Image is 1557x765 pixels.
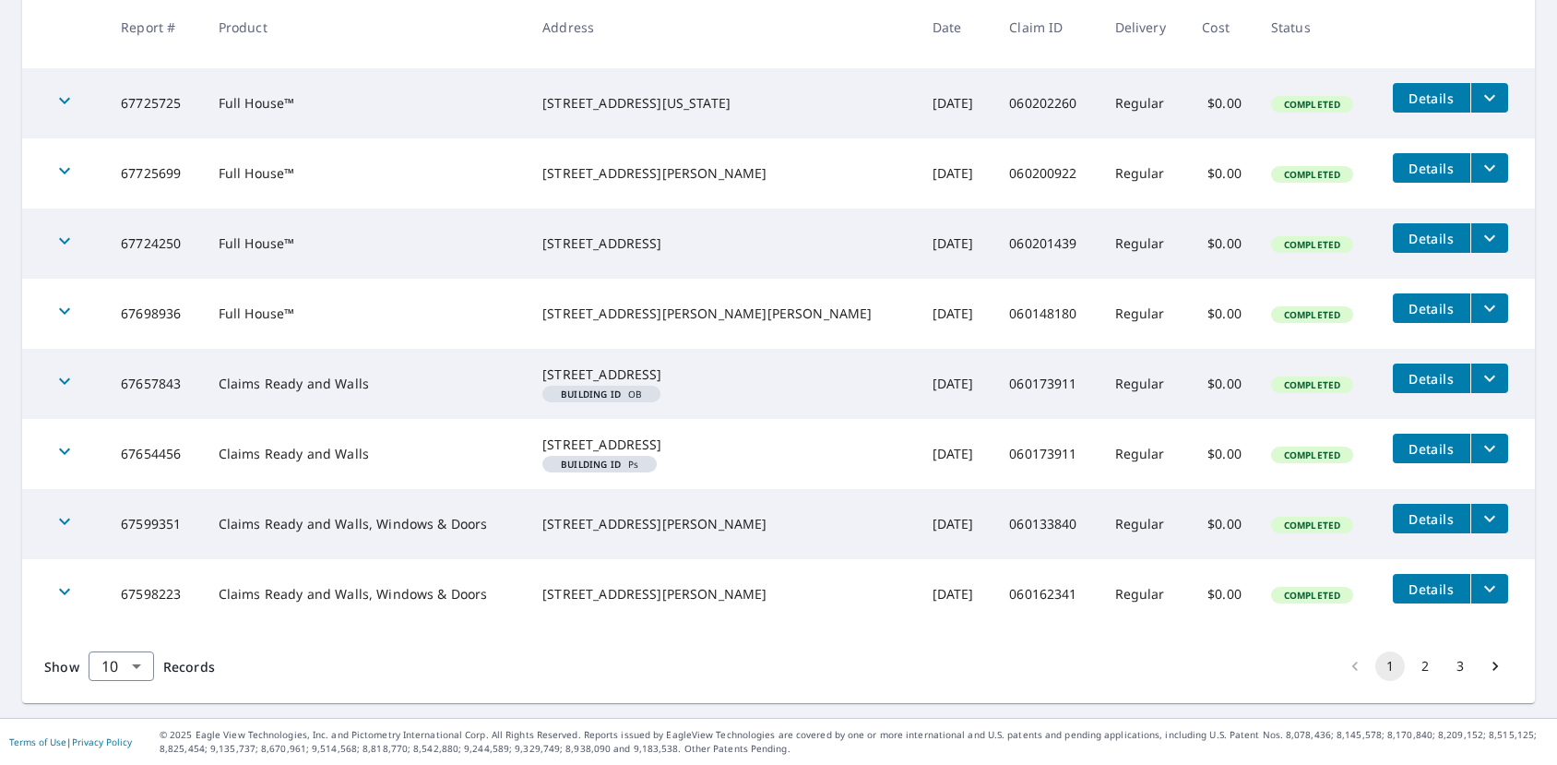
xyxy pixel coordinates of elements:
span: Details [1404,90,1459,107]
p: © 2025 Eagle View Technologies, Inc. and Pictometry International Corp. All Rights Reserved. Repo... [160,728,1548,756]
button: detailsBtn-67654456 [1393,434,1470,463]
span: Details [1404,440,1459,458]
td: 67724250 [106,209,204,279]
span: Completed [1273,98,1351,111]
td: [DATE] [918,349,994,419]
td: [DATE] [918,489,994,559]
button: filesDropdownBtn-67725725 [1470,83,1508,113]
td: 67599351 [106,489,204,559]
span: Completed [1273,519,1351,532]
em: Building ID [561,460,621,469]
div: Show 10 records [89,651,154,681]
button: detailsBtn-67657843 [1393,364,1470,393]
nav: pagination navigation [1337,651,1513,681]
button: detailsBtn-67725725 [1393,83,1470,113]
td: 060200922 [994,138,1099,209]
div: [STREET_ADDRESS][US_STATE] [542,94,903,113]
span: Completed [1273,378,1351,391]
td: [DATE] [918,279,994,349]
button: page 1 [1375,651,1405,681]
td: Regular [1100,279,1188,349]
td: Regular [1100,349,1188,419]
td: 67657843 [106,349,204,419]
td: 060173911 [994,419,1099,489]
span: Completed [1273,308,1351,321]
button: Go to next page [1480,651,1510,681]
td: 060173911 [994,349,1099,419]
td: 67654456 [106,419,204,489]
div: [STREET_ADDRESS] [542,436,903,454]
td: $0.00 [1187,349,1256,419]
button: filesDropdownBtn-67599351 [1470,504,1508,533]
button: detailsBtn-67598223 [1393,574,1470,604]
span: OB [550,389,653,399]
a: Privacy Policy [72,735,132,748]
td: 67698936 [106,279,204,349]
button: detailsBtn-67599351 [1393,504,1470,533]
td: 67725699 [106,138,204,209]
td: 060202260 [994,68,1099,138]
td: $0.00 [1187,138,1256,209]
td: Claims Ready and Walls, Windows & Doors [204,489,529,559]
div: [STREET_ADDRESS][PERSON_NAME][PERSON_NAME] [542,305,903,323]
span: Details [1404,300,1459,317]
button: filesDropdownBtn-67724250 [1470,223,1508,253]
button: filesDropdownBtn-67654456 [1470,434,1508,463]
button: detailsBtn-67724250 [1393,223,1470,253]
td: [DATE] [918,209,994,279]
button: filesDropdownBtn-67657843 [1470,364,1508,393]
div: [STREET_ADDRESS][PERSON_NAME] [542,164,903,183]
td: 060201439 [994,209,1099,279]
td: Full House™ [204,68,529,138]
button: filesDropdownBtn-67598223 [1470,574,1508,604]
td: 060162341 [994,559,1099,629]
td: 060133840 [994,489,1099,559]
span: Show [44,658,79,675]
span: Completed [1273,589,1351,602]
td: $0.00 [1187,419,1256,489]
td: 67598223 [106,559,204,629]
td: Regular [1100,559,1188,629]
td: $0.00 [1187,68,1256,138]
button: Go to page 3 [1445,651,1475,681]
td: $0.00 [1187,559,1256,629]
td: Full House™ [204,279,529,349]
span: Details [1404,580,1459,598]
div: [STREET_ADDRESS][PERSON_NAME] [542,515,903,533]
td: Full House™ [204,209,529,279]
td: Regular [1100,138,1188,209]
span: Completed [1273,238,1351,251]
td: Regular [1100,489,1188,559]
button: Go to page 2 [1410,651,1440,681]
td: [DATE] [918,559,994,629]
td: Claims Ready and Walls, Windows & Doors [204,559,529,629]
a: Terms of Use [9,735,66,748]
td: $0.00 [1187,209,1256,279]
div: [STREET_ADDRESS] [542,234,903,253]
span: Records [163,658,215,675]
td: Claims Ready and Walls [204,419,529,489]
span: Details [1404,370,1459,388]
span: Details [1404,230,1459,247]
td: Regular [1100,419,1188,489]
p: | [9,736,132,747]
div: [STREET_ADDRESS] [542,365,903,384]
td: $0.00 [1187,279,1256,349]
em: Building ID [561,389,621,399]
td: [DATE] [918,68,994,138]
td: Claims Ready and Walls [204,349,529,419]
span: Ps [550,460,649,469]
span: Details [1404,510,1459,528]
td: 060148180 [994,279,1099,349]
div: [STREET_ADDRESS][PERSON_NAME] [542,585,903,604]
button: detailsBtn-67698936 [1393,293,1470,323]
button: filesDropdownBtn-67725699 [1470,153,1508,183]
td: $0.00 [1187,489,1256,559]
button: filesDropdownBtn-67698936 [1470,293,1508,323]
td: 67725725 [106,68,204,138]
td: Full House™ [204,138,529,209]
button: detailsBtn-67725699 [1393,153,1470,183]
span: Completed [1273,168,1351,181]
td: [DATE] [918,419,994,489]
div: 10 [89,640,154,692]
